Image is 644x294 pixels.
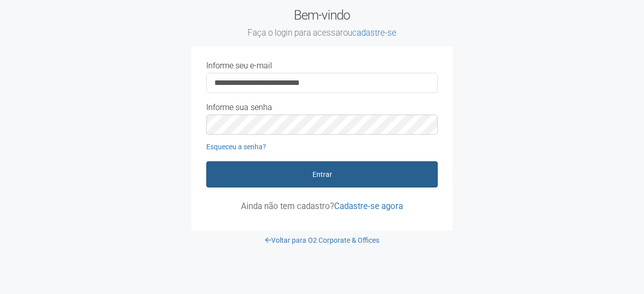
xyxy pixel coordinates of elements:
p: Ainda não tem cadastro? [206,202,438,211]
small: Faça o login para acessar [191,28,453,39]
label: Informe sua senha [206,103,272,112]
button: Entrar [206,161,438,187]
a: Esqueceu a senha? [206,143,266,151]
h2: Bem-vindo [191,8,453,39]
label: Informe seu e-mail [206,61,272,70]
a: cadastre-se [352,28,396,38]
a: Cadastre-se agora [334,201,403,211]
span: ou [343,28,396,38]
a: Voltar para O2 Corporate & Offices [265,236,379,244]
